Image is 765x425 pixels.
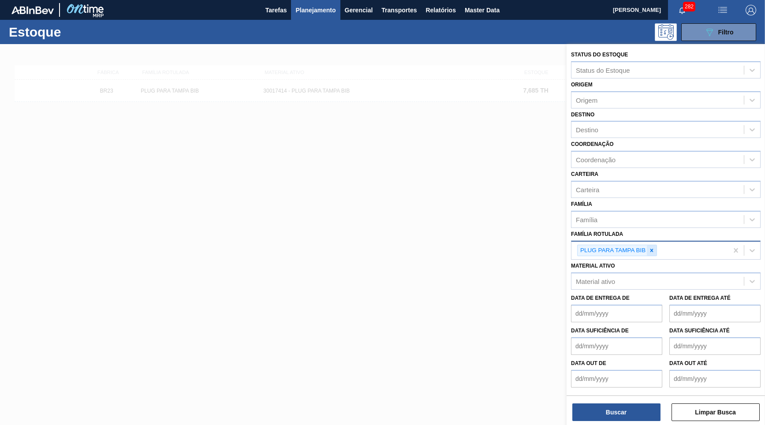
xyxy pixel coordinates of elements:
[571,171,598,177] label: Carteira
[746,5,756,15] img: Logout
[718,29,734,36] span: Filtro
[571,305,662,322] input: dd/mm/yyyy
[571,337,662,355] input: dd/mm/yyyy
[571,52,628,58] label: Status do Estoque
[669,328,730,334] label: Data suficiência até
[578,245,647,256] div: PLUG PARA TAMPA BIB
[669,370,761,388] input: dd/mm/yyyy
[571,360,606,366] label: Data out de
[571,370,662,388] input: dd/mm/yyyy
[571,231,623,237] label: Família Rotulada
[717,5,728,15] img: userActions
[681,23,756,41] button: Filtro
[669,337,761,355] input: dd/mm/yyyy
[571,82,593,88] label: Origem
[669,305,761,322] input: dd/mm/yyyy
[465,5,500,15] span: Master Data
[683,2,695,11] span: 282
[571,141,614,147] label: Coordenação
[669,360,707,366] label: Data out até
[295,5,336,15] span: Planejamento
[345,5,373,15] span: Gerencial
[655,23,677,41] div: Pogramando: nenhum usuário selecionado
[576,186,599,193] div: Carteira
[9,27,138,37] h1: Estoque
[571,328,629,334] label: Data suficiência de
[571,112,594,118] label: Destino
[381,5,417,15] span: Transportes
[576,96,597,104] div: Origem
[576,156,616,164] div: Coordenação
[571,201,592,207] label: Família
[576,216,597,223] div: Família
[11,6,54,14] img: TNhmsLtSVTkK8tSr43FrP2fwEKptu5GPRR3wAAAABJRU5ErkJggg==
[576,66,630,74] div: Status do Estoque
[425,5,455,15] span: Relatórios
[571,295,630,301] label: Data de Entrega de
[576,278,615,285] div: Material ativo
[669,295,731,301] label: Data de Entrega até
[576,126,598,134] div: Destino
[571,263,615,269] label: Material ativo
[668,4,696,16] button: Notificações
[265,5,287,15] span: Tarefas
